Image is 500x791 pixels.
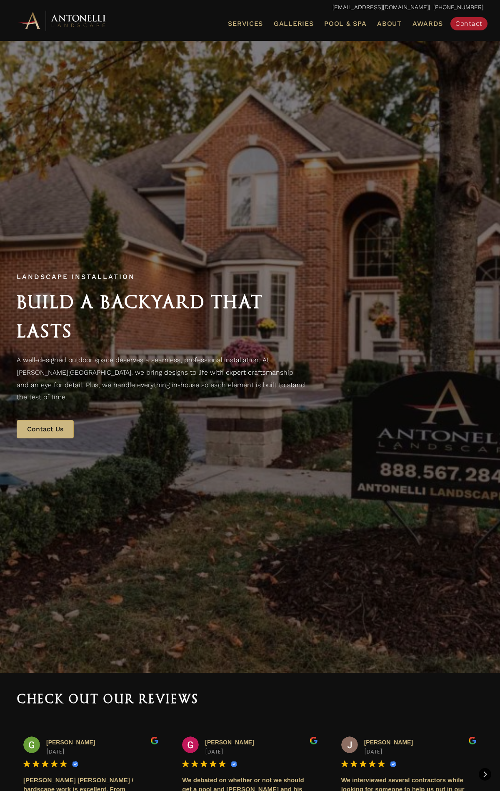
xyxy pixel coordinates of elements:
div: Next review [479,768,491,781]
span: Landscape Installation [17,273,135,281]
div: [DATE] [364,748,477,756]
a: About [374,18,405,29]
img: Google [350,760,357,767]
div: [PERSON_NAME] [364,736,477,748]
img: Google [191,760,198,767]
span: Awards [412,20,443,27]
span: Services [228,20,263,27]
span: Contact [455,20,482,27]
img: Google [341,760,348,767]
span: About [377,20,402,27]
span: Contact Us [27,425,63,433]
span: Pool & Spa [324,20,366,27]
a: Awards [409,18,446,29]
img: Google [23,760,30,767]
p: | [PHONE_NUMBER] [17,2,483,13]
span: Check out our reviews [17,692,199,706]
img: Google [360,760,367,767]
img: Google [369,760,376,767]
img: Google [42,760,49,767]
p: A well-designed outdoor space deserves a seamless, professional installation. At [PERSON_NAME][GE... [17,354,307,403]
img: Google [60,760,67,767]
a: Services [225,18,266,29]
img: Google [378,760,385,767]
img: Josh Richards profile picture [341,736,358,753]
img: Google [219,760,226,767]
a: Contact [450,17,487,30]
img: Google [51,760,58,767]
span: Build a Backyard That Lasts [17,291,263,341]
img: Google [182,760,189,767]
img: Google [200,760,207,767]
a: [EMAIL_ADDRESS][DOMAIN_NAME] [332,4,429,10]
img: Gjon Dushaj profile picture [182,736,199,753]
img: Google [210,760,217,767]
div: [DATE] [205,748,317,756]
div: [PERSON_NAME] [205,736,317,748]
img: Glen Schmidt profile picture [23,736,40,753]
div: [DATE] [46,748,159,756]
div: [PERSON_NAME] [46,736,159,748]
img: Google [32,760,40,767]
a: Pool & Spa [321,18,370,29]
span: Galleries [274,20,313,27]
img: Antonelli Horizontal Logo [17,9,108,32]
a: Contact Us [17,420,74,438]
a: Galleries [270,18,317,29]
